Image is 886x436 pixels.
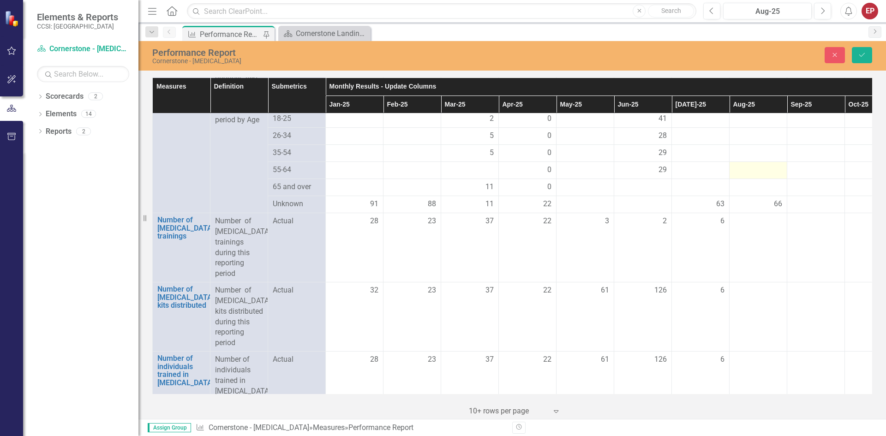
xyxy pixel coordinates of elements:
[547,182,551,192] span: 0
[37,12,118,23] span: Elements & Reports
[313,423,345,432] a: Measures
[157,216,214,240] a: Number of [MEDICAL_DATA] trainings
[370,285,378,296] span: 32
[543,285,551,296] span: 22
[215,216,263,279] p: Number of [MEDICAL_DATA] trainings during this reporting period
[273,165,321,175] span: 55-64
[428,285,436,296] span: 23
[547,148,551,158] span: 0
[215,285,263,348] p: Number of [MEDICAL_DATA] kits distributed during this reporting period
[547,165,551,175] span: 0
[273,131,321,141] span: 26-34
[726,6,808,17] div: Aug-25
[716,199,724,209] span: 63
[37,66,129,82] input: Search Below...
[720,216,724,227] span: 6
[273,285,321,296] span: Actual
[273,354,321,365] span: Actual
[273,199,321,209] span: Unknown
[187,3,696,19] input: Search ClearPoint...
[370,354,378,365] span: 28
[485,354,494,365] span: 37
[605,216,609,227] span: 3
[485,182,494,192] span: 11
[157,285,214,310] a: Number of [MEDICAL_DATA] kits distributed
[661,7,681,14] span: Search
[547,113,551,124] span: 0
[273,113,321,124] span: 18-25
[46,109,77,119] a: Elements
[485,216,494,227] span: 37
[723,3,812,19] button: Aug-25
[76,127,91,135] div: 2
[428,199,436,209] span: 88
[200,29,261,40] div: Performance Report
[490,131,494,141] span: 5
[196,423,505,433] div: » »
[648,5,694,18] button: Search
[273,182,321,192] span: 65 and over
[46,91,84,102] a: Scorecards
[543,354,551,365] span: 22
[152,58,556,65] div: Cornerstone - [MEDICAL_DATA]
[81,110,96,118] div: 14
[601,354,609,365] span: 61
[296,28,368,39] div: Cornerstone Landing Page
[601,285,609,296] span: 61
[428,216,436,227] span: 23
[659,131,667,141] span: 28
[281,28,368,39] a: Cornerstone Landing Page
[157,354,214,387] a: Number of individuals trained in [MEDICAL_DATA]
[547,131,551,141] span: 0
[273,148,321,158] span: 35-54
[720,285,724,296] span: 6
[720,354,724,365] span: 6
[774,199,782,209] span: 66
[659,148,667,158] span: 29
[148,423,191,432] span: Assign Group
[543,199,551,209] span: 22
[654,285,667,296] span: 126
[348,423,413,432] div: Performance Report
[5,10,21,26] img: ClearPoint Strategy
[370,216,378,227] span: 28
[659,165,667,175] span: 29
[273,216,321,227] span: Actual
[490,148,494,158] span: 5
[209,423,309,432] a: Cornerstone - [MEDICAL_DATA]
[485,285,494,296] span: 37
[659,113,667,124] span: 41
[485,199,494,209] span: 11
[215,354,263,428] p: Number of individuals trained in [MEDICAL_DATA] during this reporting period
[862,3,878,19] button: EP
[654,354,667,365] span: 126
[428,354,436,365] span: 23
[37,44,129,54] a: Cornerstone - [MEDICAL_DATA]
[543,216,551,227] span: 22
[152,48,556,58] div: Performance Report
[663,216,667,227] span: 2
[37,23,118,30] small: CCSI: [GEOGRAPHIC_DATA]
[88,93,103,101] div: 2
[370,199,378,209] span: 91
[46,126,72,137] a: Reports
[490,113,494,124] span: 2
